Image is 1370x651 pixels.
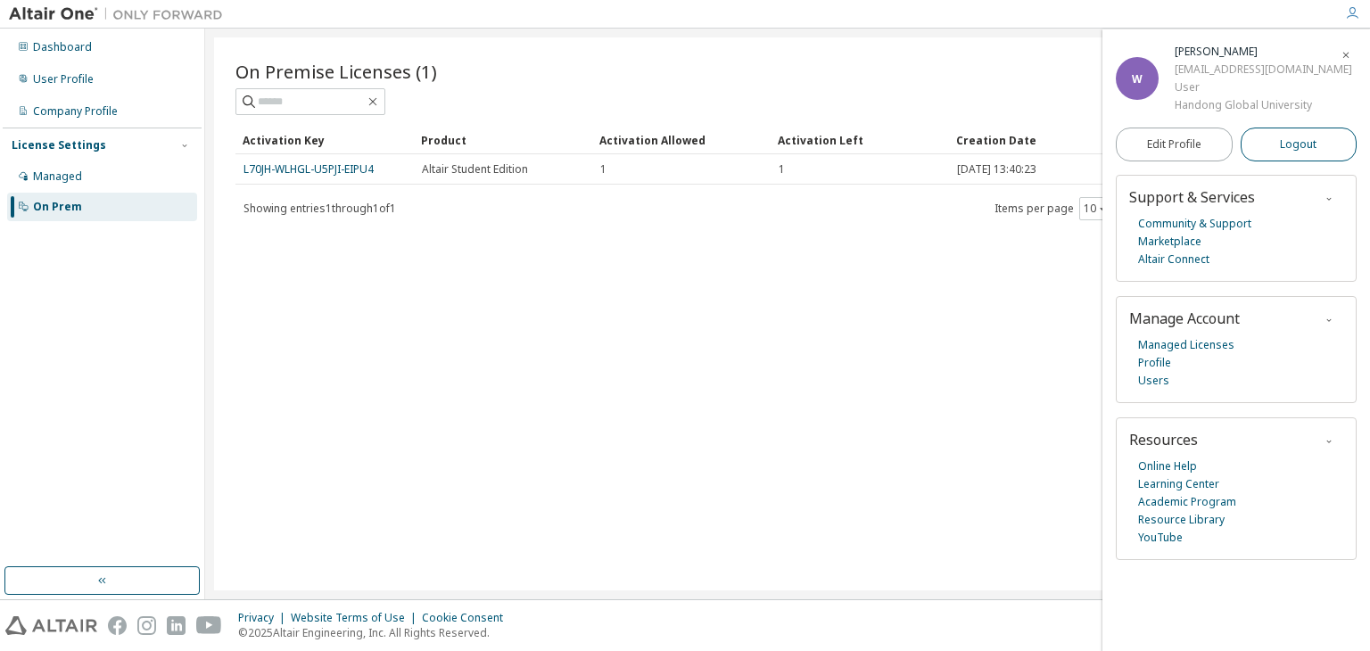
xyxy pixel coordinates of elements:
[5,616,97,635] img: altair_logo.svg
[1138,354,1171,372] a: Profile
[33,169,82,184] div: Managed
[422,162,528,177] span: Altair Student Edition
[1175,43,1352,61] div: Woorim Lee
[243,161,374,177] a: L70JH-WLHGL-U5PJI-EIPU4
[167,616,186,635] img: linkedin.svg
[137,616,156,635] img: instagram.svg
[600,162,607,177] span: 1
[599,126,763,154] div: Activation Allowed
[1138,493,1236,511] a: Academic Program
[1138,457,1197,475] a: Online Help
[1138,511,1225,529] a: Resource Library
[1138,529,1183,547] a: YouTube
[778,126,942,154] div: Activation Left
[1280,136,1316,153] span: Logout
[33,200,82,214] div: On Prem
[196,616,222,635] img: youtube.svg
[12,138,106,152] div: License Settings
[956,126,1261,154] div: Creation Date
[1129,187,1255,207] span: Support & Services
[1129,309,1240,328] span: Manage Account
[108,616,127,635] img: facebook.svg
[238,611,291,625] div: Privacy
[1138,215,1251,233] a: Community & Support
[1084,202,1108,216] button: 10
[1147,137,1201,152] span: Edit Profile
[33,72,94,87] div: User Profile
[422,611,514,625] div: Cookie Consent
[243,201,396,216] span: Showing entries 1 through 1 of 1
[1129,430,1198,449] span: Resources
[238,625,514,640] p: © 2025 Altair Engineering, Inc. All Rights Reserved.
[235,59,437,84] span: On Premise Licenses (1)
[779,162,785,177] span: 1
[1138,475,1219,493] a: Learning Center
[9,5,232,23] img: Altair One
[1138,372,1169,390] a: Users
[1175,61,1352,78] div: [EMAIL_ADDRESS][DOMAIN_NAME]
[291,611,422,625] div: Website Terms of Use
[1241,128,1358,161] button: Logout
[243,126,407,154] div: Activation Key
[421,126,585,154] div: Product
[1116,128,1233,161] a: Edit Profile
[33,104,118,119] div: Company Profile
[33,40,92,54] div: Dashboard
[1138,251,1209,268] a: Altair Connect
[1138,233,1201,251] a: Marketplace
[994,197,1112,220] span: Items per page
[1138,336,1234,354] a: Managed Licenses
[957,162,1036,177] span: [DATE] 13:40:23
[1175,78,1352,96] div: User
[1175,96,1352,114] div: Handong Global University
[1132,71,1143,87] span: W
